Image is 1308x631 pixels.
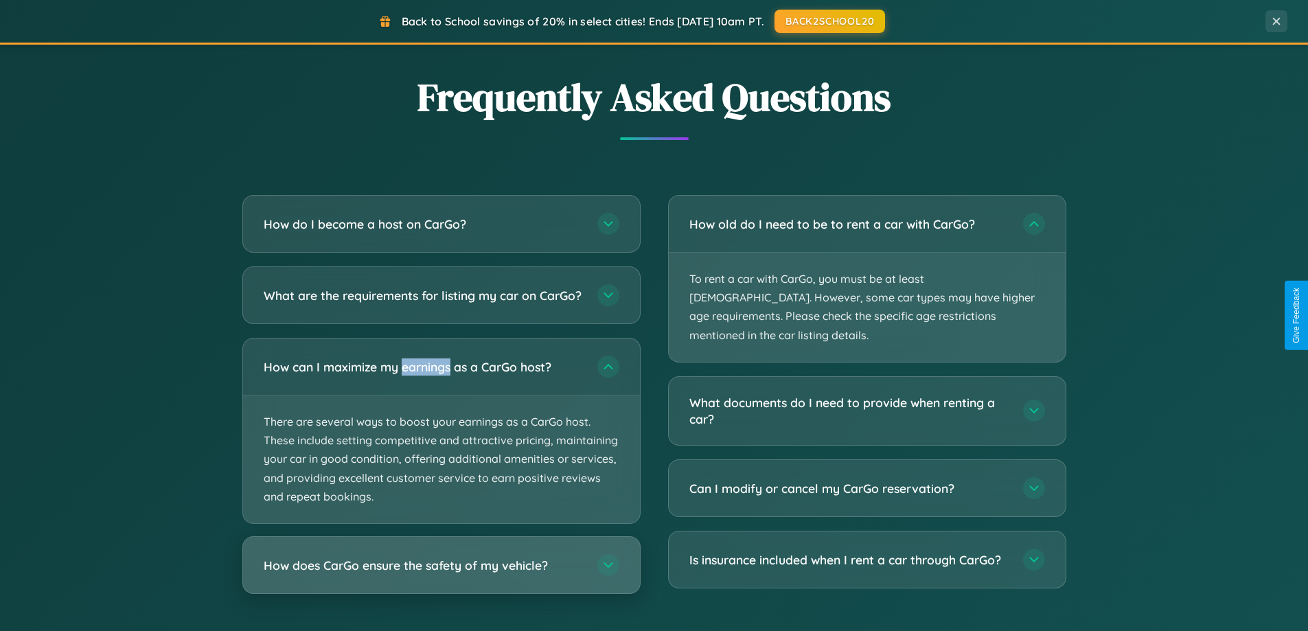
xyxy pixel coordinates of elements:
[669,253,1066,362] p: To rent a car with CarGo, you must be at least [DEMOGRAPHIC_DATA]. However, some car types may ha...
[775,10,885,33] button: BACK2SCHOOL20
[243,395,640,523] p: There are several ways to boost your earnings as a CarGo host. These include setting competitive ...
[689,394,1009,428] h3: What documents do I need to provide when renting a car?
[1292,288,1301,343] div: Give Feedback
[264,557,584,574] h3: How does CarGo ensure the safety of my vehicle?
[264,216,584,233] h3: How do I become a host on CarGo?
[402,14,764,28] span: Back to School savings of 20% in select cities! Ends [DATE] 10am PT.
[242,71,1066,124] h2: Frequently Asked Questions
[264,358,584,376] h3: How can I maximize my earnings as a CarGo host?
[689,551,1009,569] h3: Is insurance included when I rent a car through CarGo?
[689,216,1009,233] h3: How old do I need to be to rent a car with CarGo?
[689,480,1009,497] h3: Can I modify or cancel my CarGo reservation?
[264,287,584,304] h3: What are the requirements for listing my car on CarGo?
